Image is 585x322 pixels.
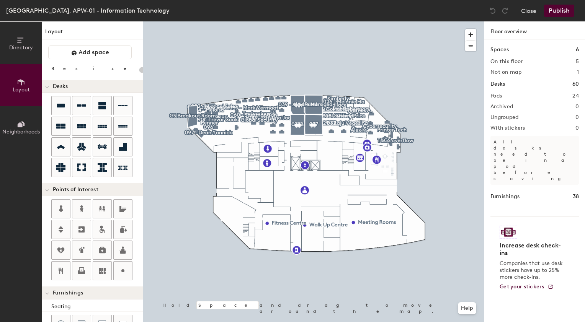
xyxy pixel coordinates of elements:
[490,69,521,75] h2: Not on map
[458,302,476,314] button: Help
[500,284,554,290] a: Get your stickers
[576,59,579,65] h2: 5
[490,192,520,201] h1: Furnishings
[576,46,579,54] h1: 6
[48,46,132,59] button: Add space
[489,7,497,15] img: Undo
[501,7,509,15] img: Redo
[500,242,565,257] h4: Increase desk check-ins
[78,49,109,56] span: Add space
[13,86,30,93] span: Layout
[572,93,579,99] h2: 24
[500,226,517,239] img: Sticker logo
[500,260,565,281] p: Companies that use desk stickers have up to 25% more check-ins.
[490,136,579,185] p: All desks need to be in a pod before saving
[544,5,574,17] button: Publish
[577,69,579,75] h2: 1
[572,80,579,88] h1: 60
[573,192,579,201] h1: 38
[484,21,585,39] h1: Floor overview
[500,283,544,290] span: Get your stickers
[490,80,505,88] h1: Desks
[9,44,33,51] span: Directory
[51,302,143,311] div: Seating
[6,6,170,15] div: [GEOGRAPHIC_DATA], APW-01 - Information Technology
[575,125,579,131] h2: 0
[575,114,579,120] h2: 0
[490,125,525,131] h2: With stickers
[490,59,523,65] h2: On this floor
[53,187,98,193] span: Points of Interest
[42,28,143,39] h1: Layout
[53,83,68,89] span: Desks
[53,290,83,296] span: Furnishings
[490,114,519,120] h2: Ungrouped
[521,5,536,17] button: Close
[490,93,502,99] h2: Pods
[490,46,509,54] h1: Spaces
[51,65,136,72] div: Resize
[2,128,40,135] span: Neighborhoods
[490,104,513,110] h2: Archived
[575,104,579,110] h2: 0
